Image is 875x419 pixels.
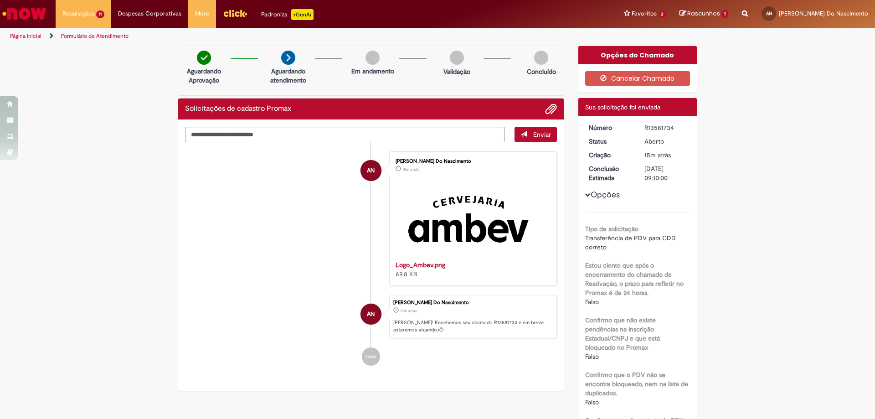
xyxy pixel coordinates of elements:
textarea: Digite sua mensagem aqui... [185,127,505,142]
b: Tipo de solicitação [585,225,638,233]
p: [PERSON_NAME]! Recebemos seu chamado R13581734 e em breve estaremos atuando. [393,319,552,333]
ul: Histórico de tíquete [185,142,557,375]
div: Padroniza [261,9,314,20]
span: Despesas Corporativas [118,9,181,18]
span: AN [367,303,375,325]
span: Falso [585,298,599,306]
li: Ana Belo Do Nascimento [185,295,557,339]
img: ServiceNow [1,5,48,23]
dt: Número [582,123,638,132]
img: arrow-next.png [281,51,295,65]
span: 15m atrás [402,167,419,172]
div: [PERSON_NAME] Do Nascimento [393,300,552,305]
div: [PERSON_NAME] Do Nascimento [396,159,547,164]
div: 30/09/2025 14:09:51 [644,150,687,160]
button: Adicionar anexos [545,103,557,115]
img: img-circle-grey.png [534,51,548,65]
button: Cancelar Chamado [585,71,690,86]
dt: Conclusão Estimada [582,164,638,182]
span: Favoritos [632,9,657,18]
p: Validação [443,67,470,76]
span: 1 [721,10,728,18]
span: Falso [585,398,599,406]
p: +GenAi [291,9,314,20]
a: Página inicial [10,32,41,40]
p: Aguardando Aprovação [182,67,226,85]
span: More [195,9,209,18]
span: Transferência de PDV para CDD correto [585,234,678,251]
time: 30/09/2025 14:09:51 [400,308,417,314]
span: Rascunhos [687,9,720,18]
span: Enviar [533,130,551,139]
div: Aberto [644,137,687,146]
span: 15m atrás [644,151,671,159]
time: 30/09/2025 14:09:51 [644,151,671,159]
span: 11 [96,10,104,18]
a: Formulário de Atendimento [61,32,129,40]
dt: Criação [582,150,638,160]
b: Confirmo que não existe pendências na Inscrição Estadual/CNPJ e que está bloqueado no Promax [585,316,660,352]
b: Estou ciente que após o encerramento do chamado de Reativação, o prazo para refletir no Promax é ... [585,261,684,297]
a: Rascunhos [679,10,728,18]
div: 69.8 KB [396,260,547,279]
div: Ana Belo Do Nascimento [360,304,381,325]
span: 15m atrás [400,308,417,314]
span: 3 [659,10,666,18]
span: AN [367,160,375,181]
img: img-circle-grey.png [365,51,380,65]
dt: Status [582,137,638,146]
img: img-circle-grey.png [450,51,464,65]
button: Enviar [515,127,557,142]
p: Concluído [527,67,556,76]
div: Ana Belo Do Nascimento [360,160,381,181]
b: Confirmo que o PDV não se encontra bloqueado, nem na lista de duplicados. [585,371,688,397]
span: AN [766,10,772,16]
span: Requisições [62,9,94,18]
span: Falso [585,352,599,361]
p: Aguardando atendimento [266,67,310,85]
div: R13581734 [644,123,687,132]
div: Opções do Chamado [578,46,697,64]
ul: Trilhas de página [7,28,576,45]
img: click_logo_yellow_360x200.png [223,6,247,20]
h2: Solicitações de cadastro Promax Histórico de tíquete [185,105,291,113]
p: Em andamento [351,67,394,76]
a: Logo_Ambev.png [396,261,445,269]
span: [PERSON_NAME] Do Nascimento [779,10,868,17]
time: 30/09/2025 14:09:49 [402,167,419,172]
span: Sua solicitação foi enviada [585,103,660,111]
div: [DATE] 09:10:00 [644,164,687,182]
img: check-circle-green.png [197,51,211,65]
